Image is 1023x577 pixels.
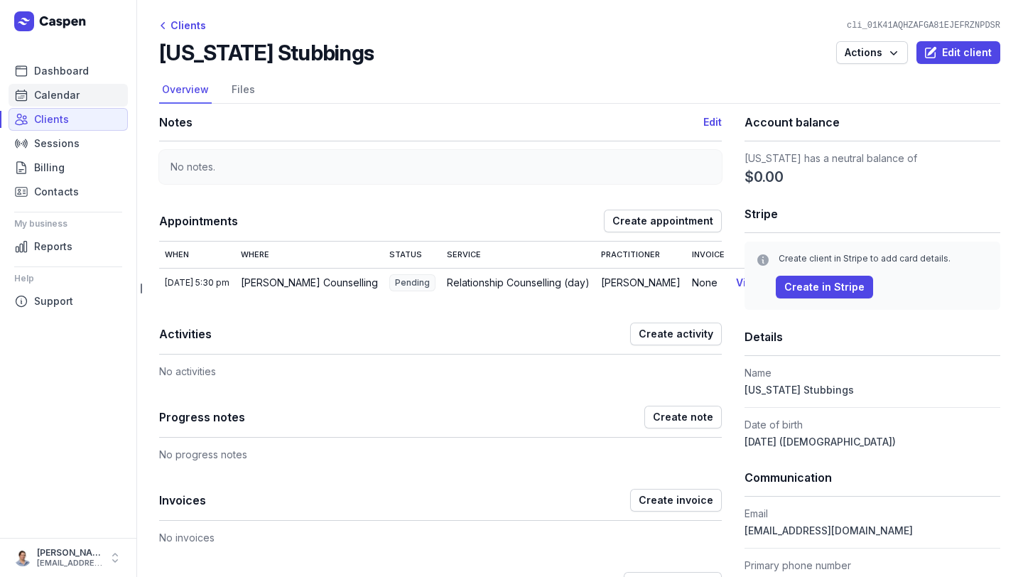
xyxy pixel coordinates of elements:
span: Dashboard [34,63,89,80]
span: [EMAIL_ADDRESS][DOMAIN_NAME] [745,524,913,536]
span: Sessions [34,135,80,152]
h1: Progress notes [159,407,644,427]
th: Service [441,242,595,268]
span: Create in Stripe [784,279,865,296]
div: Help [14,267,122,290]
nav: Tabs [159,77,1000,104]
h1: Invoices [159,490,630,510]
span: Create note [653,409,713,426]
div: My business [14,212,122,235]
th: When [159,242,235,268]
div: No invoices [159,521,722,546]
td: [PERSON_NAME] [595,268,686,297]
span: Actions [845,44,899,61]
dt: Date of birth [745,416,1000,433]
span: $0.00 [745,167,784,187]
div: [DATE] 5:30 pm [165,277,229,288]
div: [PERSON_NAME] [37,547,102,559]
dt: Name [745,365,1000,382]
span: Pending [389,274,435,291]
button: Actions [836,41,908,64]
h1: Activities [159,324,630,344]
span: [DATE] ([DEMOGRAPHIC_DATA]) [745,436,896,448]
button: Create in Stripe [776,276,873,298]
a: Overview [159,77,212,104]
h2: [US_STATE] Stubbings [159,40,374,65]
span: No notes. [170,161,215,173]
span: Reports [34,238,72,255]
td: [PERSON_NAME] Counselling [235,268,384,297]
div: Create client in Stripe to add card details. [779,253,989,264]
span: Create activity [639,325,713,343]
img: User profile image [14,549,31,566]
div: No activities [159,355,722,380]
h1: Communication [745,468,1000,487]
th: Invoice [686,242,730,268]
th: Where [235,242,384,268]
div: Clients [159,17,206,34]
button: Edit client [916,41,1000,64]
h1: Stripe [745,204,1000,224]
th: Status [384,242,441,268]
a: Files [229,77,258,104]
a: View [736,276,761,288]
span: Billing [34,159,65,176]
span: [US_STATE] has a neutral balance of [745,152,917,164]
div: No progress notes [159,438,722,463]
span: Contacts [34,183,79,200]
th: Practitioner [595,242,686,268]
dt: Email [745,505,1000,522]
span: [US_STATE] Stubbings [745,384,854,396]
h1: Appointments [159,211,604,231]
h1: Notes [159,112,703,132]
td: None [686,268,730,297]
span: Support [34,293,73,310]
div: cli_01K41AQHZAFGA81EJEFRZNPDSR [841,20,1006,31]
span: Clients [34,111,69,128]
h1: Details [745,327,1000,347]
span: Create invoice [639,492,713,509]
button: Edit [703,114,722,131]
td: Relationship Counselling (day) [441,268,595,297]
h1: Account balance [745,112,1000,132]
span: Calendar [34,87,80,104]
span: Edit client [925,44,992,61]
div: [EMAIL_ADDRESS][DOMAIN_NAME] [37,559,102,568]
dt: Primary phone number [745,557,1000,574]
span: Create appointment [612,212,713,230]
